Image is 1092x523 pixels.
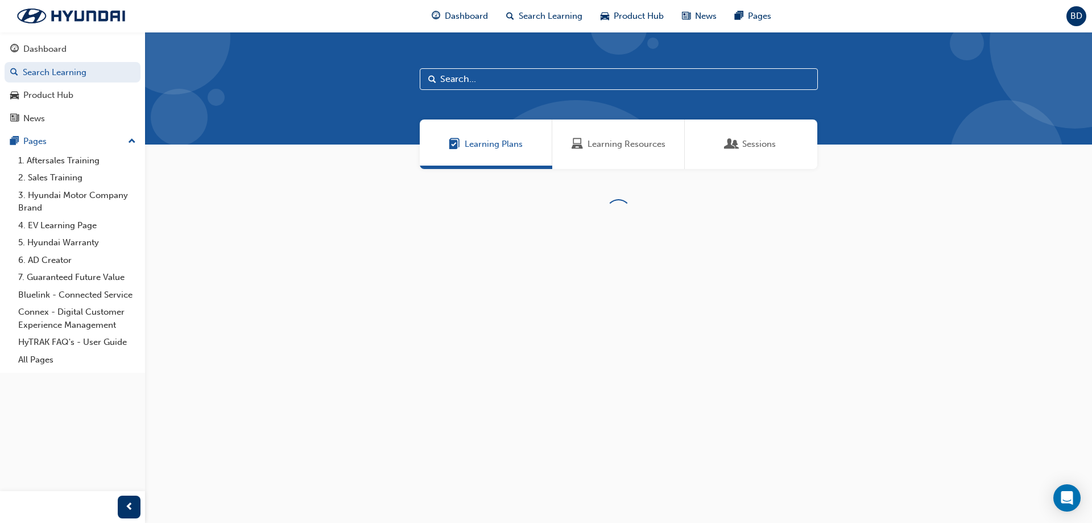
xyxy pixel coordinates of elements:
[614,10,664,23] span: Product Hub
[588,138,665,151] span: Learning Resources
[23,89,73,102] div: Product Hub
[14,217,140,234] a: 4. EV Learning Page
[497,5,591,28] a: search-iconSearch Learning
[14,252,140,269] a: 6. AD Creator
[695,10,717,23] span: News
[682,9,690,23] span: news-icon
[10,44,19,55] span: guage-icon
[10,68,18,78] span: search-icon
[23,135,47,148] div: Pages
[10,90,19,101] span: car-icon
[14,351,140,369] a: All Pages
[14,187,140,217] a: 3. Hyundai Motor Company Brand
[14,286,140,304] a: Bluelink - Connected Service
[10,137,19,147] span: pages-icon
[591,5,673,28] a: car-iconProduct Hub
[673,5,726,28] a: news-iconNews
[423,5,497,28] a: guage-iconDashboard
[5,131,140,152] button: Pages
[506,9,514,23] span: search-icon
[726,5,780,28] a: pages-iconPages
[23,43,67,56] div: Dashboard
[742,138,776,151] span: Sessions
[519,10,582,23] span: Search Learning
[726,138,738,151] span: Sessions
[5,36,140,131] button: DashboardSearch LearningProduct HubNews
[5,62,140,83] a: Search Learning
[5,39,140,60] a: Dashboard
[685,120,817,169] a: SessionsSessions
[128,134,136,149] span: up-icon
[428,73,436,86] span: Search
[1053,484,1081,512] div: Open Intercom Messenger
[420,120,552,169] a: Learning PlansLearning Plans
[14,234,140,252] a: 5. Hyundai Warranty
[23,112,45,125] div: News
[10,114,19,124] span: news-icon
[1070,10,1082,23] span: BD
[125,500,134,514] span: prev-icon
[5,108,140,129] a: News
[432,9,440,23] span: guage-icon
[420,68,818,90] input: Search...
[465,138,523,151] span: Learning Plans
[735,9,743,23] span: pages-icon
[552,120,685,169] a: Learning ResourcesLearning Resources
[748,10,771,23] span: Pages
[5,85,140,106] a: Product Hub
[1066,6,1086,26] button: BD
[14,333,140,351] a: HyTRAK FAQ's - User Guide
[14,152,140,170] a: 1. Aftersales Training
[14,269,140,286] a: 7. Guaranteed Future Value
[445,10,488,23] span: Dashboard
[6,4,136,28] img: Trak
[449,138,460,151] span: Learning Plans
[601,9,609,23] span: car-icon
[572,138,583,151] span: Learning Resources
[14,303,140,333] a: Connex - Digital Customer Experience Management
[14,169,140,187] a: 2. Sales Training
